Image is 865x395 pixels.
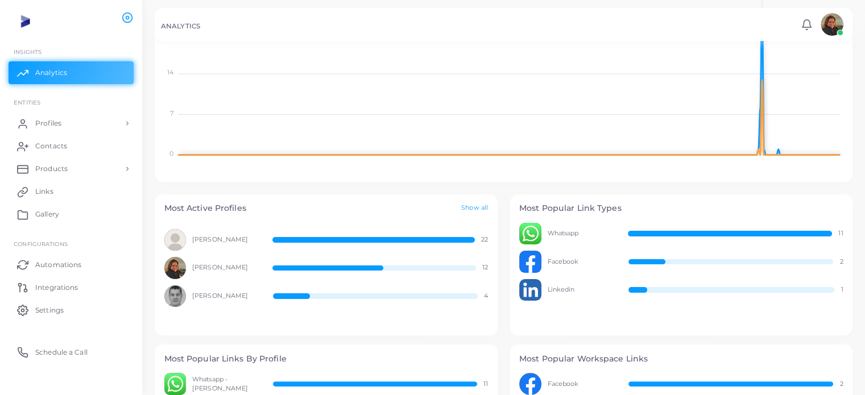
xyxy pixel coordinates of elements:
span: Integrations [35,282,78,293]
span: 12 [482,263,488,272]
h4: Most Active Profiles [164,203,246,213]
span: Whatsapp - [PERSON_NAME] [192,375,260,393]
span: Facebook [548,257,616,267]
span: 2 [839,380,843,389]
span: Analytics [35,68,67,78]
span: Automations [35,260,81,270]
a: Profiles [9,112,134,135]
a: Schedule a Call [9,340,134,363]
span: 22 [481,235,488,244]
tspan: 7 [170,109,173,117]
h4: Most Popular Link Types [519,203,843,213]
span: Whatsapp [548,229,616,238]
a: Products [9,157,134,180]
span: 1 [841,285,843,294]
img: avatar [519,223,541,245]
span: 11 [483,380,488,389]
span: [PERSON_NAME] [192,263,260,272]
a: Contacts [9,135,134,157]
span: Contacts [35,141,67,151]
span: Schedule a Call [35,347,88,357]
span: [PERSON_NAME] [192,292,260,301]
h4: Most Popular Links By Profile [164,354,489,364]
tspan: 0 [169,150,173,158]
img: avatar [164,285,187,307]
span: Profiles [35,118,61,128]
a: Integrations [9,276,134,298]
a: Settings [9,298,134,321]
img: logo [10,11,73,32]
img: avatar [821,13,843,36]
a: Links [9,180,134,203]
span: 2 [839,257,843,267]
tspan: 14 [167,69,174,77]
h4: Most Popular Workspace Links [519,354,843,364]
span: Links [35,186,53,197]
img: avatar [519,279,541,301]
img: avatar [519,251,541,273]
a: Automations [9,253,134,276]
span: ENTITIES [14,99,40,106]
img: avatar [164,373,187,395]
a: Show all [461,203,488,213]
span: 4 [484,292,488,301]
a: Gallery [9,203,134,226]
span: Gallery [35,209,59,219]
span: 11 [838,229,843,238]
span: Settings [35,305,64,315]
img: avatar [519,373,541,395]
img: avatar [164,257,187,279]
span: Configurations [14,240,68,247]
a: Analytics [9,61,134,84]
span: Facebook [548,380,616,389]
a: avatar [817,13,846,36]
span: INSIGHTS [14,48,42,55]
img: avatar [164,229,187,251]
h5: ANALYTICS [161,22,200,30]
span: [PERSON_NAME] [192,235,260,244]
span: Linkedin [548,285,616,294]
span: Products [35,164,68,174]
